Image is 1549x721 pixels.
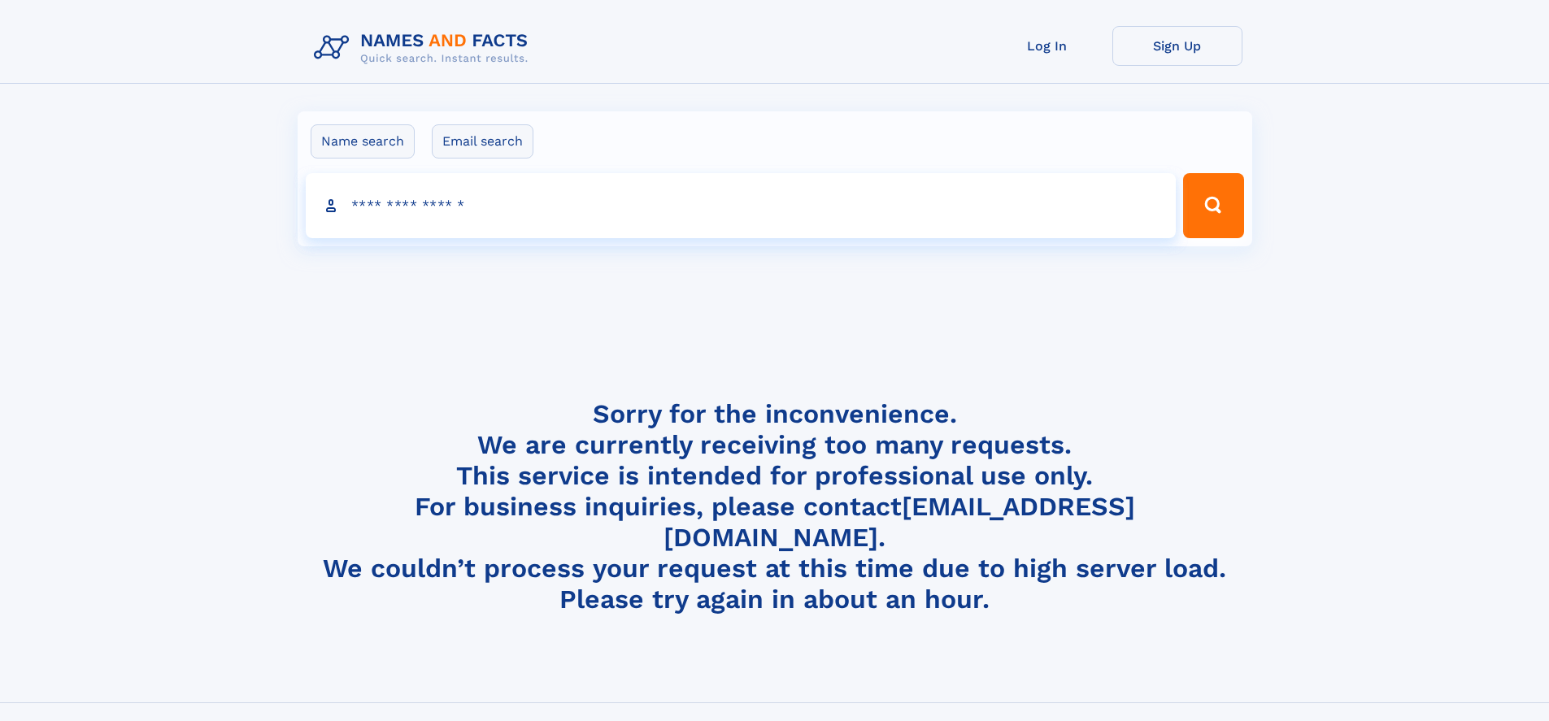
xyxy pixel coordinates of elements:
[1183,173,1243,238] button: Search Button
[432,124,533,159] label: Email search
[306,173,1177,238] input: search input
[1112,26,1242,66] a: Sign Up
[311,124,415,159] label: Name search
[307,398,1242,615] h4: Sorry for the inconvenience. We are currently receiving too many requests. This service is intend...
[664,491,1135,553] a: [EMAIL_ADDRESS][DOMAIN_NAME]
[982,26,1112,66] a: Log In
[307,26,542,70] img: Logo Names and Facts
